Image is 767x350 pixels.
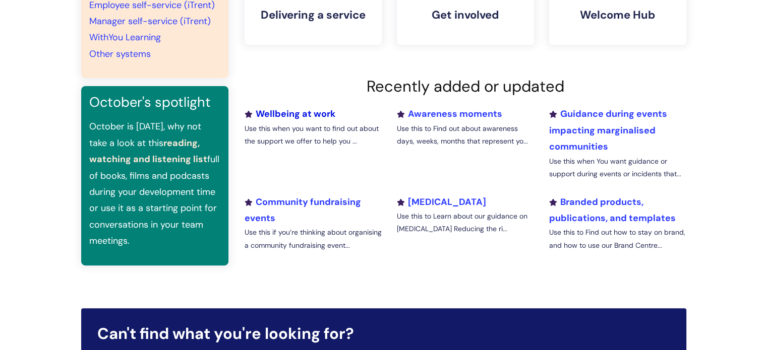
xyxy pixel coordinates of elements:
a: Other systems [89,48,151,60]
a: WithYou Learning [89,31,161,43]
a: Manager self-service (iTrent) [89,15,211,27]
a: [MEDICAL_DATA] [396,196,486,208]
a: Community fundraising events [245,196,361,224]
p: October is [DATE], why not take a look at this full of books, films and podcasts during your deve... [89,118,220,249]
p: Use this to Learn about our guidance on [MEDICAL_DATA] Reducing the ri... [396,210,534,235]
a: Guidance during events impacting marginalised communities [549,108,667,153]
h3: October's spotlight [89,94,220,110]
h4: Get involved [405,9,526,22]
a: Branded products, publications, and templates [549,196,675,224]
h2: Can't find what you're looking for? [97,324,670,343]
p: Use this to Find out about awareness days, weeks, months that represent yo... [396,122,534,148]
h4: Delivering a service [253,9,374,22]
p: Use this when you want to find out about the support we offer to help you ... [245,122,382,148]
p: Use this if you’re thinking about organising a community fundraising event... [245,226,382,251]
p: Use this when You want guidance or support during events or incidents that... [549,155,686,180]
a: Wellbeing at work [245,108,335,120]
h4: Welcome Hub [557,9,678,22]
h2: Recently added or updated [245,77,686,96]
a: Awareness moments [396,108,502,120]
p: Use this to Find out how to stay on brand, and how to use our Brand Centre... [549,226,686,251]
